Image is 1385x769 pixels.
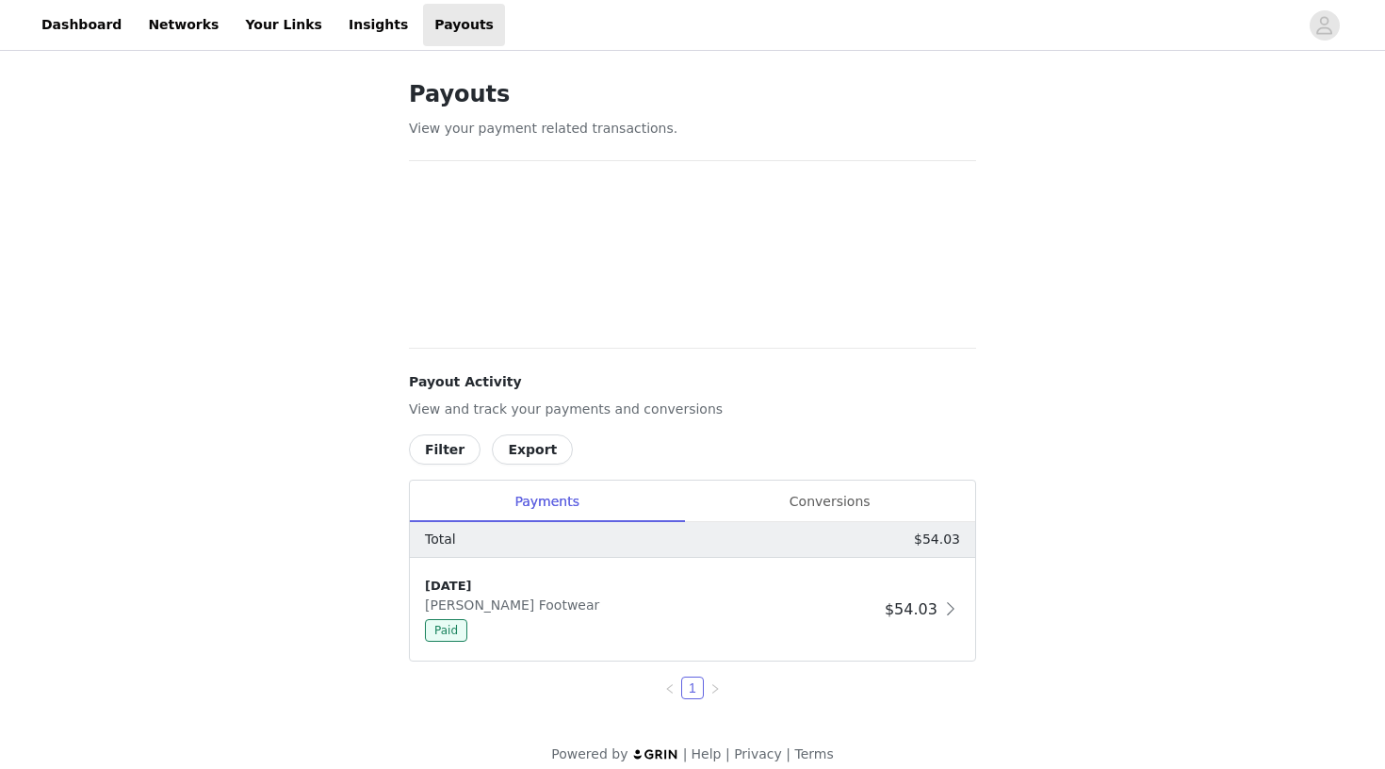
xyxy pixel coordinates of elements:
[914,530,960,549] p: $54.03
[725,746,730,761] span: |
[551,746,627,761] span: Powered by
[664,683,676,695] i: icon: left
[425,619,467,642] span: Paid
[137,4,230,46] a: Networks
[681,677,704,699] li: 1
[632,748,679,761] img: logo
[30,4,133,46] a: Dashboard
[423,4,505,46] a: Payouts
[709,683,721,695] i: icon: right
[786,746,790,761] span: |
[794,746,833,761] a: Terms
[409,400,976,419] p: View and track your payments and conversions
[492,434,573,465] button: Export
[409,119,976,139] p: View your payment related transactions.
[734,746,782,761] a: Privacy
[885,600,937,618] span: $54.03
[337,4,419,46] a: Insights
[684,481,975,523] div: Conversions
[704,677,726,699] li: Next Page
[409,77,976,111] h1: Payouts
[409,434,481,465] button: Filter
[683,746,688,761] span: |
[659,677,681,699] li: Previous Page
[234,4,334,46] a: Your Links
[409,372,976,392] h4: Payout Activity
[1315,10,1333,41] div: avatar
[425,530,456,549] p: Total
[692,746,722,761] a: Help
[410,481,684,523] div: Payments
[410,558,975,661] div: clickable-list-item
[682,678,703,698] a: 1
[425,577,877,596] div: [DATE]
[425,597,607,613] span: [PERSON_NAME] Footwear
